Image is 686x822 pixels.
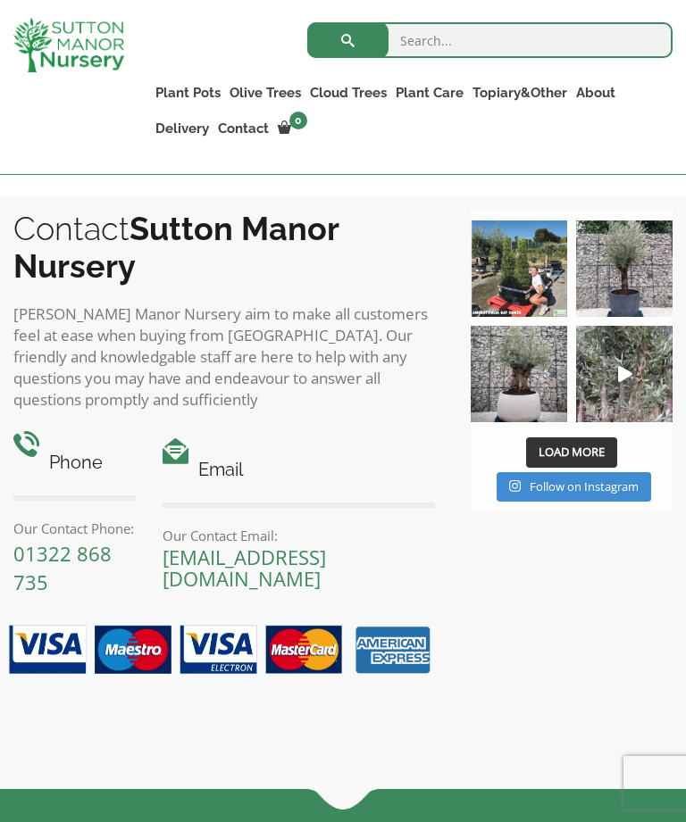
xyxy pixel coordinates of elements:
[213,116,273,141] a: Contact
[509,479,521,493] svg: Instagram
[530,478,639,494] span: Follow on Instagram
[163,525,435,546] p: Our Contact Email:
[151,116,213,141] a: Delivery
[151,80,225,105] a: Plant Pots
[572,80,620,105] a: About
[13,210,435,285] h2: Contact
[576,326,673,422] a: Play
[539,444,605,460] span: Load More
[391,80,468,105] a: Plant Care
[468,80,572,105] a: Topiary&Other
[13,303,435,411] p: [PERSON_NAME] Manor Nursery aim to make all customers feel at ease when buying from [GEOGRAPHIC_D...
[305,80,391,105] a: Cloud Trees
[13,18,124,72] img: logo
[273,116,313,141] a: 0
[471,220,567,317] img: Our elegant & picturesque Angustifolia Cones are an exquisite addition to your Bay Tree collectio...
[526,437,617,468] button: Load More
[471,326,567,422] img: Check out this beauty we potted at our nursery today ❤️‍🔥 A huge, ancient gnarled Olive tree plan...
[497,472,651,502] a: Instagram Follow on Instagram
[13,540,112,595] a: 01322 868 735
[289,112,307,129] span: 0
[618,366,632,382] svg: Play
[576,220,673,317] img: A beautiful multi-stem Spanish Olive tree potted in our luxurious fibre clay pots 😍😍
[225,80,305,105] a: Olive Trees
[307,22,673,58] input: Search...
[163,544,326,592] a: [EMAIL_ADDRESS][DOMAIN_NAME]
[13,210,339,285] b: Sutton Manor Nursery
[163,456,435,484] h4: Email
[13,449,136,477] h4: Phone
[576,326,673,422] img: New arrivals Monday morning of beautiful olive trees 🤩🤩 The weather is beautiful this summer, gre...
[13,518,136,539] p: Our Contact Phone:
